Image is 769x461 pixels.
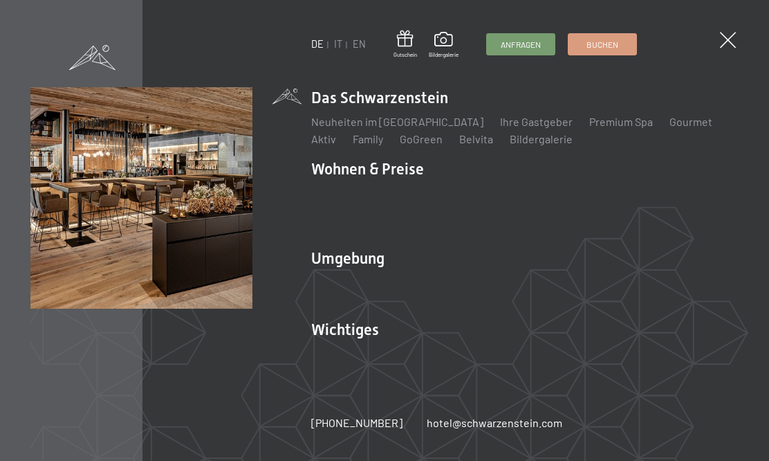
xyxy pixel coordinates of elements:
[589,115,653,128] a: Premium Spa
[311,132,336,145] a: Aktiv
[311,416,402,429] span: [PHONE_NUMBER]
[586,39,618,51] span: Buchen
[353,38,366,50] a: EN
[311,38,324,50] a: DE
[501,39,541,51] span: Anfragen
[568,34,636,55] a: Buchen
[400,132,443,145] a: GoGreen
[459,132,493,145] a: Belvita
[393,51,417,59] span: Gutschein
[311,415,402,431] a: [PHONE_NUMBER]
[393,30,417,59] a: Gutschein
[334,38,342,50] a: IT
[500,115,573,128] a: Ihre Gastgeber
[510,132,573,145] a: Bildergalerie
[429,32,458,58] a: Bildergalerie
[427,415,562,431] a: hotel@schwarzenstein.com
[311,115,483,128] a: Neuheiten im [GEOGRAPHIC_DATA]
[353,132,383,145] a: Family
[669,115,712,128] a: Gourmet
[487,34,555,55] a: Anfragen
[429,51,458,59] span: Bildergalerie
